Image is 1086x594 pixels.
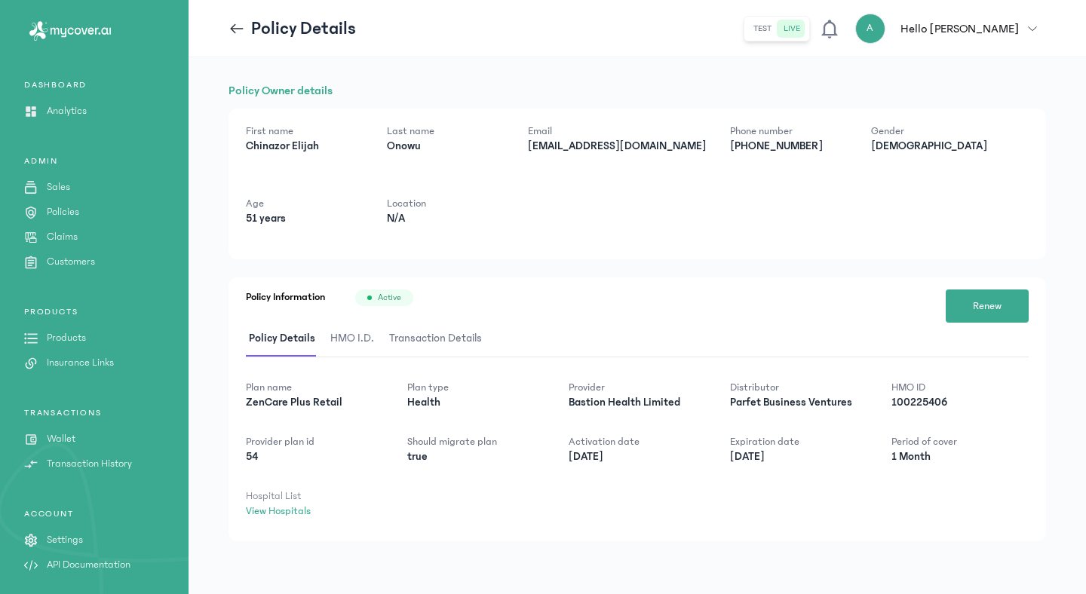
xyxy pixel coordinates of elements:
p: Period of cover [891,434,1029,449]
p: Policies [47,204,79,220]
p: ZenCare Plus Retail [246,395,383,410]
p: API Documentation [47,557,130,573]
button: HMO I.D. [327,321,386,357]
button: Renew [946,289,1029,323]
span: Active [378,292,401,304]
p: Last name [387,124,504,139]
button: test [747,20,778,38]
p: Analytics [47,103,87,119]
span: HMO I.D. [327,321,377,357]
p: [PHONE_NUMBER] [730,139,847,154]
button: AHello [PERSON_NAME] [855,14,1046,44]
p: Plan name [246,380,383,395]
p: Activation date [569,434,706,449]
p: Gender [871,124,988,139]
p: Transaction History [47,456,132,472]
p: Settings [47,532,83,548]
p: Distributor [730,380,867,395]
p: Customers [47,254,95,270]
p: Sales [47,179,70,195]
p: Phone number [730,124,847,139]
p: 54 [246,449,383,464]
p: 51 years [246,211,363,226]
p: Health [407,395,545,410]
p: Provider plan id [246,434,383,449]
p: 100225406 [891,395,1029,410]
div: A [855,14,885,44]
p: [EMAIL_ADDRESS][DOMAIN_NAME] [528,139,706,154]
p: First name [246,124,363,139]
p: Bastion Health Limited [569,395,706,410]
p: Hospital list [246,488,383,504]
button: Policy Details [246,321,327,357]
p: N/A [387,211,504,226]
p: Should migrate plan [407,434,545,449]
p: Age [246,196,363,211]
p: Onowu [387,139,504,154]
h1: Policy Information [246,289,325,306]
span: Policy Details [246,321,318,357]
span: Transaction Details [386,321,485,357]
h1: Policy Owner details [229,81,1046,100]
p: Chinazor Elijah [246,139,363,154]
p: Insurance Links [47,355,114,371]
p: Email [528,124,706,139]
p: Plan type [407,380,545,395]
p: true [407,449,545,464]
p: Hello [PERSON_NAME] [900,20,1019,38]
p: Wallet [47,431,75,447]
p: Claims [47,229,78,245]
p: Provider [569,380,706,395]
p: 1 Month [891,449,1029,464]
p: [DEMOGRAPHIC_DATA] [871,139,988,154]
p: Policy Details [251,17,356,41]
button: live [778,20,806,38]
p: [DATE] [569,449,706,464]
p: HMO ID [891,380,1029,395]
p: Products [47,330,86,346]
p: Parfet Business Ventures [730,395,867,410]
p: Expiration date [730,434,867,449]
span: Renew [973,299,1002,314]
button: Transaction Details [386,321,494,357]
p: Location [387,196,504,211]
p: [DATE] [730,449,867,464]
a: View Hospitals [246,505,311,517]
